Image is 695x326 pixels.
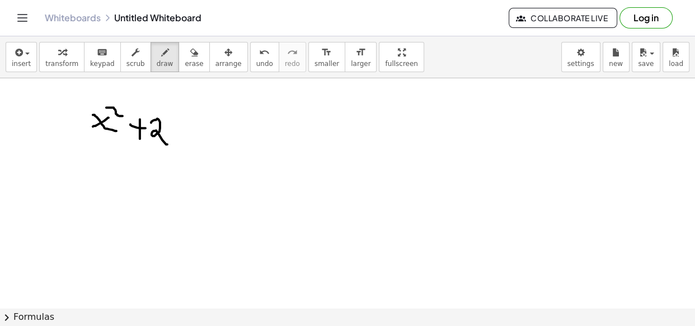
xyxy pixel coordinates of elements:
[619,7,673,29] button: Log in
[84,42,121,72] button: keyboardkeypad
[355,46,366,59] i: format_size
[45,60,78,68] span: transform
[345,42,377,72] button: format_sizelarger
[314,60,339,68] span: smaller
[157,60,173,68] span: draw
[603,42,630,72] button: new
[638,60,654,68] span: save
[39,42,84,72] button: transform
[259,46,270,59] i: undo
[509,8,617,28] button: Collaborate Live
[185,60,203,68] span: erase
[518,13,608,23] span: Collaborate Live
[632,42,660,72] button: save
[126,60,145,68] span: scrub
[45,12,101,23] a: Whiteboards
[90,60,115,68] span: keypad
[351,60,370,68] span: larger
[669,60,683,68] span: load
[13,9,31,27] button: Toggle navigation
[308,42,345,72] button: format_sizesmaller
[279,42,306,72] button: redoredo
[97,46,107,59] i: keyboard
[561,42,600,72] button: settings
[12,60,31,68] span: insert
[120,42,151,72] button: scrub
[609,60,623,68] span: new
[209,42,248,72] button: arrange
[250,42,279,72] button: undoundo
[321,46,332,59] i: format_size
[6,42,37,72] button: insert
[567,60,594,68] span: settings
[385,60,417,68] span: fullscreen
[663,42,689,72] button: load
[215,60,242,68] span: arrange
[287,46,298,59] i: redo
[256,60,273,68] span: undo
[285,60,300,68] span: redo
[151,42,180,72] button: draw
[379,42,424,72] button: fullscreen
[179,42,209,72] button: erase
